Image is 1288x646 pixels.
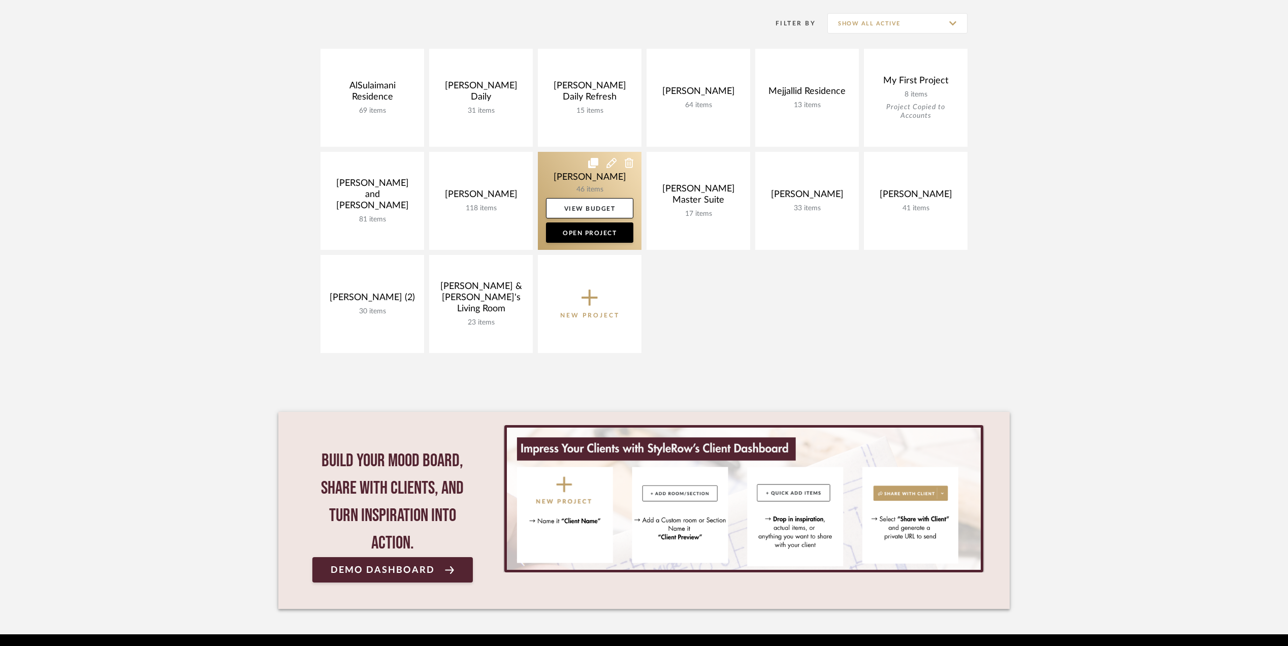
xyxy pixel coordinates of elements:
[329,178,416,215] div: [PERSON_NAME] and [PERSON_NAME]
[546,80,633,107] div: [PERSON_NAME] Daily Refresh
[437,189,525,204] div: [PERSON_NAME]
[655,210,742,218] div: 17 items
[437,318,525,327] div: 23 items
[763,189,851,204] div: [PERSON_NAME]
[872,204,959,213] div: 41 items
[312,447,473,557] div: Build your mood board, share with clients, and turn inspiration into action.
[546,222,633,243] a: Open Project
[655,86,742,101] div: [PERSON_NAME]
[762,18,816,28] div: Filter By
[872,189,959,204] div: [PERSON_NAME]
[546,107,633,115] div: 15 items
[437,281,525,318] div: [PERSON_NAME] & [PERSON_NAME]'s Living Room
[329,80,416,107] div: AlSulaimani Residence
[546,198,633,218] a: View Budget
[872,90,959,99] div: 8 items
[655,101,742,110] div: 64 items
[437,80,525,107] div: [PERSON_NAME] Daily
[503,425,984,572] div: 0
[329,107,416,115] div: 69 items
[872,103,959,120] div: Project Copied to Accounts
[329,307,416,316] div: 30 items
[872,75,959,90] div: My First Project
[538,255,641,353] button: New Project
[437,204,525,213] div: 118 items
[763,86,851,101] div: Mejjallid Residence
[655,183,742,210] div: [PERSON_NAME] Master Suite
[507,428,981,570] img: StyleRow_Client_Dashboard_Banner__1_.png
[763,204,851,213] div: 33 items
[437,107,525,115] div: 31 items
[763,101,851,110] div: 13 items
[329,215,416,224] div: 81 items
[312,557,473,583] a: Demo Dashboard
[331,565,435,575] span: Demo Dashboard
[560,310,620,320] p: New Project
[329,292,416,307] div: [PERSON_NAME] (2)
